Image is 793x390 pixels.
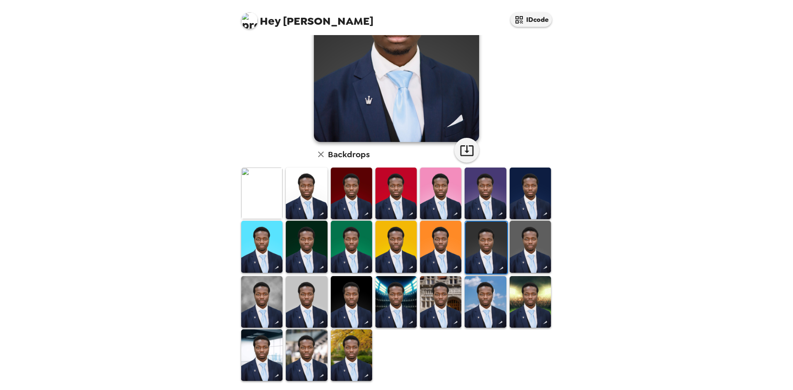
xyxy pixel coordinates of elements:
span: Hey [260,14,280,28]
span: [PERSON_NAME] [241,8,373,27]
img: profile pic [241,12,258,29]
img: Original [241,168,283,219]
h6: Backdrops [328,148,370,161]
button: IDcode [510,12,552,27]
